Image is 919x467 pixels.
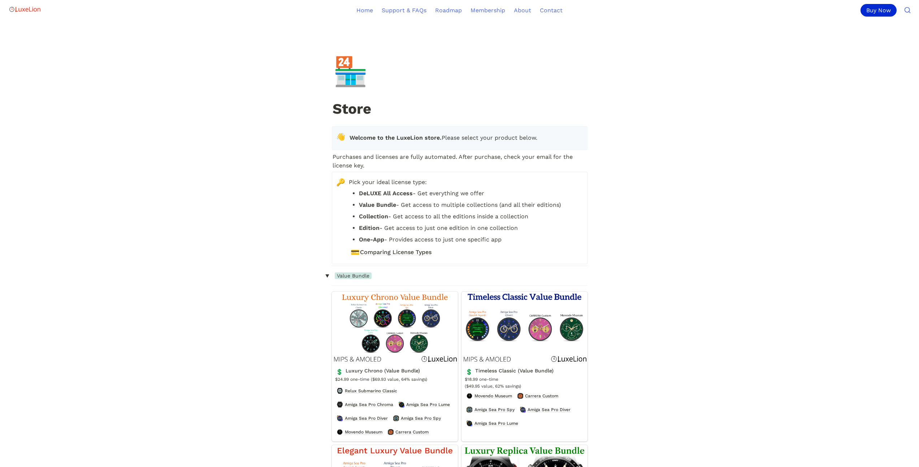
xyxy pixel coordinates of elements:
[332,101,588,118] h1: Store
[359,234,581,245] li: - Provides access to just one specific app
[359,201,396,208] strong: Value Bundle
[861,4,897,17] div: Buy Now
[359,236,384,243] strong: One-App
[321,273,333,279] span: ‣
[336,132,345,141] span: 👋
[359,190,413,197] strong: DeLUXE All Access
[349,247,581,258] a: 💳Comparing License Types
[861,4,900,17] a: Buy Now
[359,188,581,199] li: - Get everything we offer
[335,272,372,279] span: Value Bundle
[9,2,41,17] img: Logo
[333,57,368,86] div: 🏪
[359,200,581,210] li: - Get access to multiple collections (and all their editions)
[332,292,458,441] a: Luxury Chrono (Value Bundle)
[359,224,380,231] strong: Edition
[360,248,432,257] span: Comparing License Types
[349,132,581,144] p: Please select your product below.
[336,178,345,187] span: 🔑
[359,213,388,220] strong: Collection
[359,211,581,222] li: - Get access to all the editions inside a collection
[461,292,588,441] a: Timeless Classic (Value Bundle)
[349,178,581,187] span: Pick your ideal license type:
[351,248,358,255] span: 💳
[359,223,581,233] li: - Get access to just one edition in one collection
[350,134,442,141] strong: Welcome to the LuxeLion store.
[332,152,588,171] p: Purchases and licenses are fully automated. After purchase, check your email for the license key.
